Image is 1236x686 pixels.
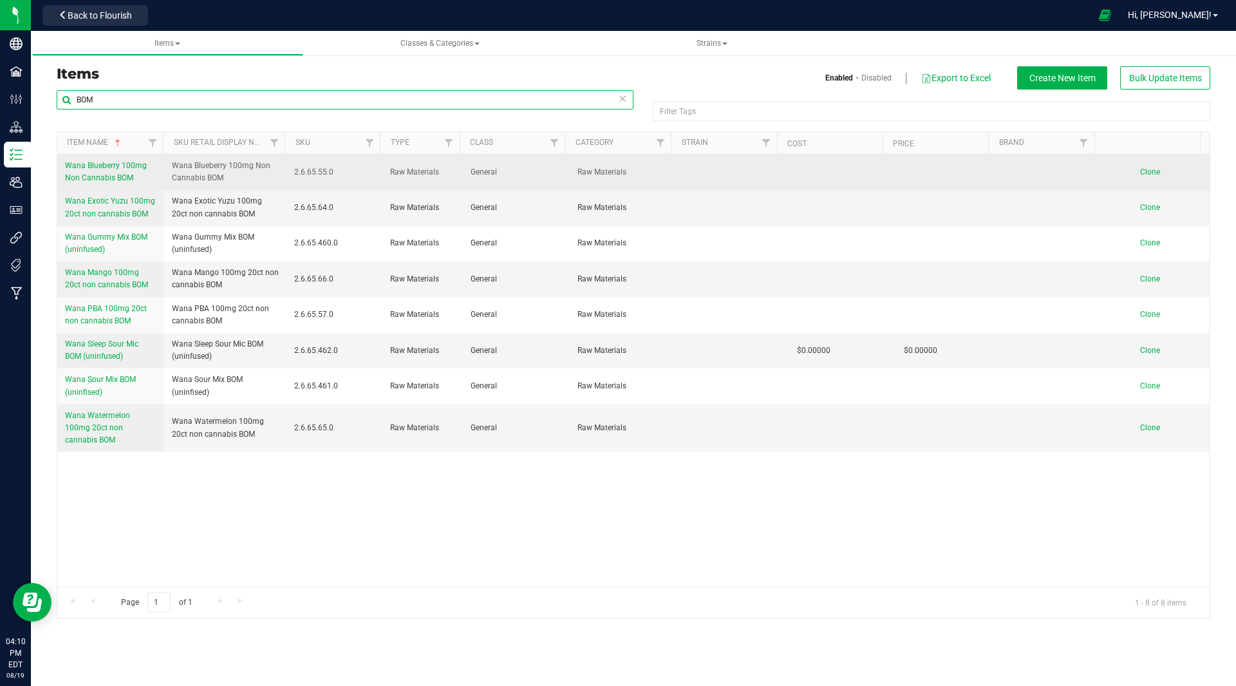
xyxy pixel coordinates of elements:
span: Clone [1140,346,1160,355]
inline-svg: Tags [10,259,23,272]
span: General [471,237,562,249]
a: Wana Blueberry 100mg Non Cannabis BOM [65,160,156,184]
span: Raw Materials [390,309,454,321]
a: Filter [1072,132,1094,154]
a: Filter [438,132,459,154]
span: Wana Watermelon 100mg 20ct non cannabis BOM [65,411,130,444]
a: SKU [295,138,310,147]
a: Wana Watermelon 100mg 20ct non cannabis BOM [65,410,156,447]
span: $0.00000 [791,341,837,360]
span: Raw Materials [390,237,454,249]
input: 1 [147,593,171,613]
inline-svg: Company [10,37,23,50]
a: Clone [1140,381,1173,390]
a: Wana Gummy Mix BOM (uninfused) [65,231,156,256]
span: 1 - 8 of 8 items [1125,593,1197,612]
span: General [471,309,562,321]
span: Raw Materials [577,166,669,178]
span: Clone [1140,203,1160,212]
span: $0.00000 [897,341,944,360]
span: 2.6.65.64.0 [294,202,375,214]
button: Export to Excel [921,67,991,89]
span: Wana Gummy Mix BOM (uninfused) [172,231,279,256]
span: Raw Materials [577,237,669,249]
inline-svg: Facilities [10,65,23,78]
span: Clone [1140,310,1160,319]
span: Raw Materials [577,380,669,392]
span: Page of 1 [110,593,203,613]
span: Strains [697,39,727,48]
span: Raw Materials [390,202,454,214]
span: Clone [1140,423,1160,432]
button: Create New Item [1017,66,1107,90]
a: Strain [682,138,708,147]
span: 2.6.65.57.0 [294,309,375,321]
a: Type [391,138,409,147]
a: Clone [1140,203,1173,212]
inline-svg: Manufacturing [10,287,23,300]
span: Clone [1140,167,1160,176]
span: Back to Flourish [68,10,132,21]
a: Wana Mango 100mg 20ct non cannabis BOM [65,267,156,291]
a: Filter [359,132,380,154]
input: Search Item Name, SKU Retail Name, or Part Number [57,90,633,110]
span: Wana Sour Mix BOM (uninfised) [65,375,136,396]
span: Items [154,39,180,48]
span: Clear [618,90,627,107]
button: Back to Flourish [42,5,148,26]
a: Clone [1140,274,1173,283]
a: Item Name [67,138,123,147]
a: Brand [999,138,1024,147]
span: General [471,202,562,214]
span: Wana Sour Mix BOM (uninfised) [172,374,279,398]
a: Filter [263,132,285,154]
inline-svg: Configuration [10,93,23,106]
span: 2.6.65.460.0 [294,237,375,249]
a: Disabled [861,72,892,84]
span: Wana Blueberry 100mg Non Cannabis BOM [65,161,147,182]
span: Raw Materials [390,273,454,285]
span: Wana Blueberry 100mg Non Cannabis BOM [172,160,279,184]
span: Raw Materials [577,309,669,321]
span: Wana Sleep Sour Mic BOM (uninfused) [65,339,138,361]
inline-svg: Distribution [10,120,23,133]
a: Cost [787,139,807,148]
span: Wana Watermelon 100mg 20ct non cannabis BOM [172,415,279,440]
span: Wana PBA 100mg 20ct non cannabis BOM [65,304,147,325]
h3: Items [57,66,624,82]
span: Raw Materials [390,166,454,178]
button: Bulk Update Items [1120,66,1210,90]
span: Raw Materials [577,273,669,285]
a: Wana Sour Mix BOM (uninfised) [65,374,156,398]
span: Wana Mango 100mg 20ct non cannabis BOM [172,267,279,291]
iframe: Resource center [13,583,51,622]
span: Raw Materials [577,422,669,434]
span: 2.6.65.65.0 [294,422,375,434]
a: Category [576,138,613,147]
a: Wana PBA 100mg 20ct non cannabis BOM [65,303,156,327]
a: Clone [1140,238,1173,247]
span: Wana Exotic Yuzu 100mg 20ct non cannabis BOM [172,195,279,220]
span: Wana Sleep Sour Mic BOM (uninfused) [172,338,279,363]
inline-svg: Inventory [10,148,23,161]
span: Wana Mango 100mg 20ct non cannabis BOM [65,268,148,289]
span: Raw Materials [577,345,669,357]
span: 2.6.65.462.0 [294,345,375,357]
span: Hi, [PERSON_NAME]! [1128,10,1212,20]
a: Sku Retail Display Name [174,138,270,147]
a: Wana Sleep Sour Mic BOM (uninfused) [65,338,156,363]
inline-svg: Integrations [10,231,23,244]
span: Wana PBA 100mg 20ct non cannabis BOM [172,303,279,327]
span: Raw Materials [390,345,454,357]
span: Wana Gummy Mix BOM (uninfused) [65,233,147,254]
a: Price [893,139,914,148]
span: General [471,345,562,357]
span: Create New Item [1029,73,1096,83]
a: Clone [1140,423,1173,432]
span: Raw Materials [390,380,454,392]
inline-svg: User Roles [10,204,23,216]
a: Class [470,138,493,147]
p: 08/19 [6,671,25,680]
span: Wana Exotic Yuzu 100mg 20ct non cannabis BOM [65,196,155,218]
span: General [471,273,562,285]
